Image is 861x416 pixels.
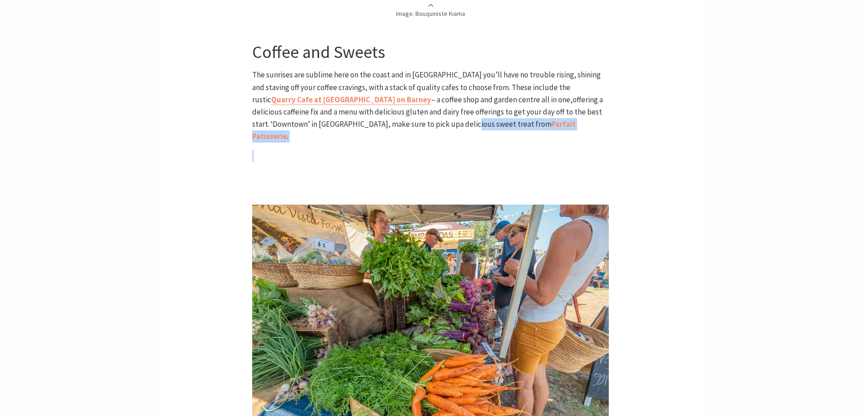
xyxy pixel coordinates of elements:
[252,2,609,19] p: Image: Bouquiniste Kiama
[252,70,601,105] span: The sunrises are sublime here on the coast and in [GEOGRAPHIC_DATA] you’ll have no trouble rising...
[440,119,460,129] span: ick up
[287,131,288,141] span: .
[252,95,603,129] span: offering a delicious caffeine fix and a menu with delicious gluten and dairy free offerings to ge...
[271,95,431,105] a: Quarry Cafe at [GEOGRAPHIC_DATA] on Barney
[252,42,609,62] h3: Coffee and Sweets
[460,119,551,129] span: a delicious sweet treat from
[271,95,431,105] strong: Quarry Cafe at [GEOGRAPHIC_DATA] on Barney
